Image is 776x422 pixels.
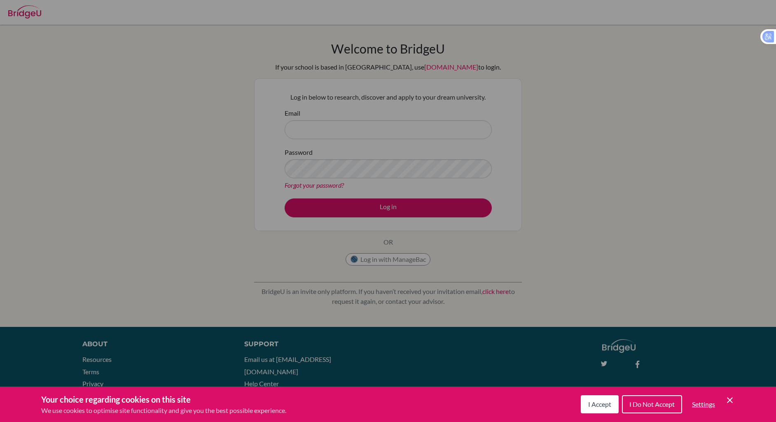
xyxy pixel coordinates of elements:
[588,400,611,408] span: I Accept
[629,400,675,408] span: I Do Not Accept
[41,393,286,406] h3: Your choice regarding cookies on this site
[692,400,715,408] span: Settings
[41,406,286,415] p: We use cookies to optimise site functionality and give you the best possible experience.
[685,396,722,413] button: Settings
[622,395,682,413] button: I Do Not Accept
[725,395,735,405] button: Save and close
[581,395,619,413] button: I Accept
